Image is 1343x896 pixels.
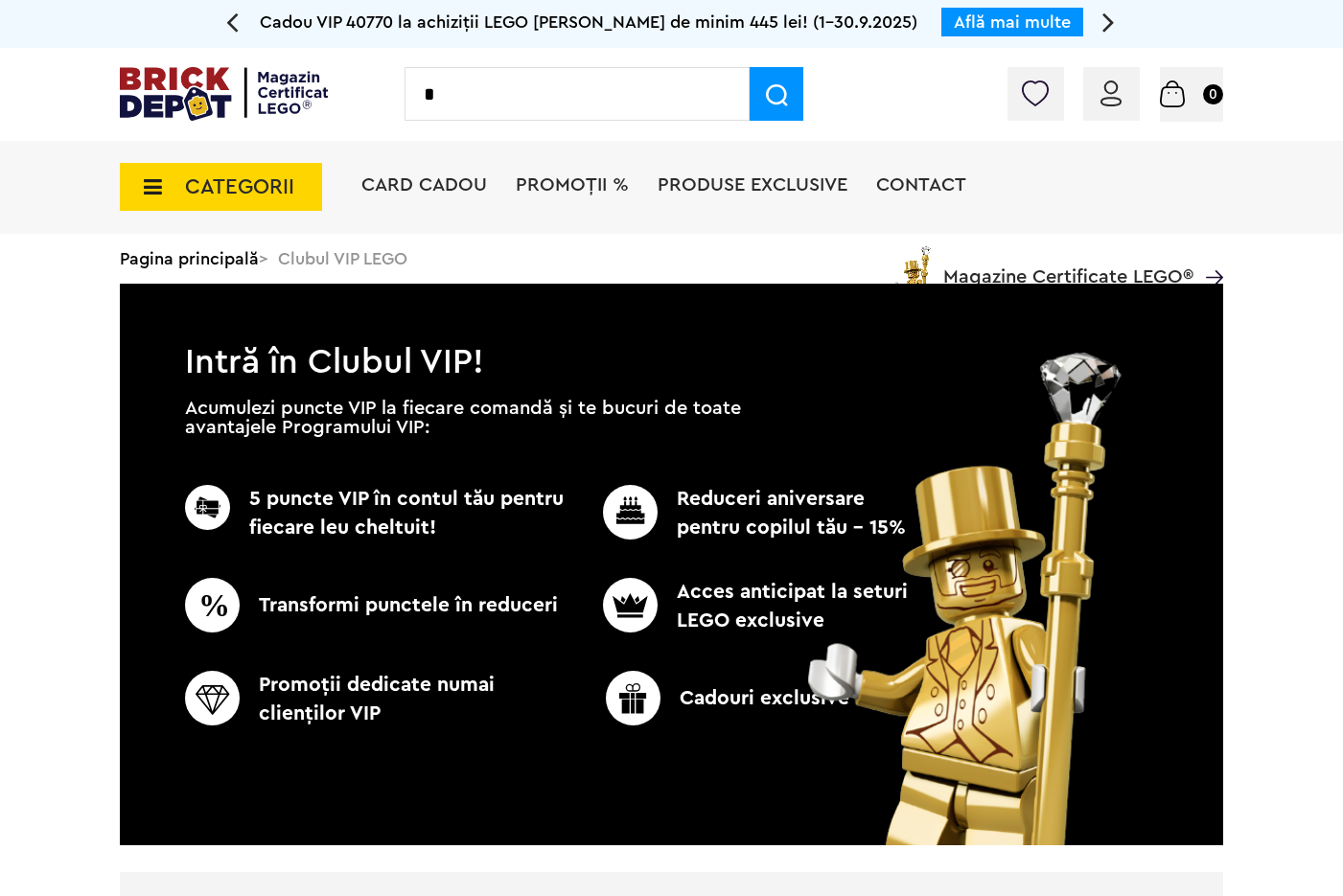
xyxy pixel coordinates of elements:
img: CC_BD_Green_chek_mark [603,578,658,632]
h1: Intră în Clubul VIP! [120,284,1223,372]
img: vip_page_image [787,353,1145,845]
a: Magazine Certificate LEGO® [1193,242,1223,262]
a: PROMOȚII % [516,175,629,195]
p: Reduceri aniversare pentru copilul tău - 15% [571,485,915,542]
p: Transformi punctele în reduceri [185,578,571,632]
p: Cadouri exclusive LEGO [564,671,950,725]
span: Magazine Certificate LEGO® [943,242,1193,287]
span: CATEGORII [185,176,294,197]
a: Produse exclusive [658,175,847,195]
img: CC_BD_Green_chek_mark [185,485,230,530]
img: CC_BD_Green_chek_mark [603,485,658,540]
a: Află mai multe [954,13,1071,31]
p: Acumulezi puncte VIP la fiecare comandă și te bucuri de toate avantajele Programului VIP: [185,399,741,437]
img: CC_BD_Green_chek_mark [606,671,660,725]
span: Cadou VIP 40770 la achiziții LEGO [PERSON_NAME] de minim 445 lei! (1-30.9.2025) [260,13,917,31]
p: Promoţii dedicate numai clienţilor VIP [185,671,571,728]
small: 0 [1203,84,1223,104]
a: Card Cadou [361,175,487,195]
img: CC_BD_Green_chek_mark [185,671,240,725]
p: 5 puncte VIP în contul tău pentru fiecare leu cheltuit! [185,485,571,542]
p: Acces anticipat la seturi LEGO exclusive [571,578,915,635]
a: Contact [876,175,966,195]
img: CC_BD_Green_chek_mark [185,578,240,632]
